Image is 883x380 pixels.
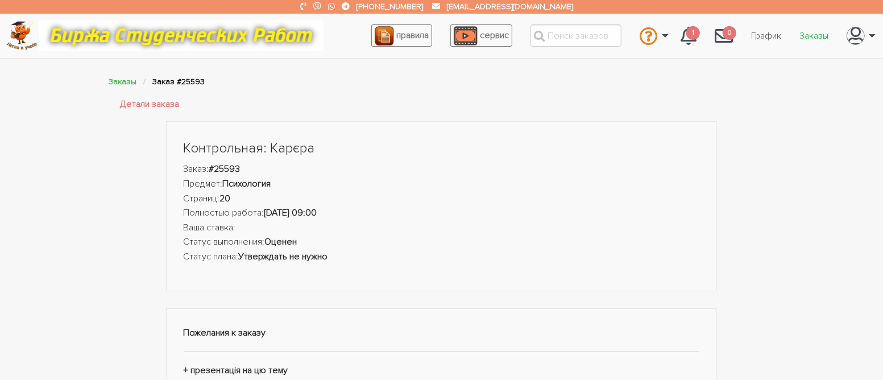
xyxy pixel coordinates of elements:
li: Статус выполнения: [184,235,700,250]
a: сервис [450,24,512,47]
span: 0 [723,26,736,40]
li: Предмет: [184,177,700,192]
li: Страниц: [184,192,700,206]
strong: Пожелания к заказу [184,327,266,338]
a: правила [371,24,432,47]
li: Заказ #25593 [153,75,205,88]
a: 1 [671,20,706,51]
a: [EMAIL_ADDRESS][DOMAIN_NAME] [447,2,574,11]
h1: Контрольная: Карєра [184,139,700,158]
img: logo-c4363faeb99b52c628a42810ed6dfb4293a56d4e4775eb116515dfe7f33672af.png [6,21,38,50]
li: Заказ: [184,162,700,177]
img: motto-12e01f5a76059d5f6a28199ef077b1f78e012cfde436ab5cf1d4517935686d32.gif [39,20,324,51]
a: 0 [706,20,742,51]
a: График [742,25,790,47]
img: play_icon-49f7f135c9dc9a03216cfdbccbe1e3994649169d890fb554cedf0eac35a01ba8.png [454,26,478,46]
span: 1 [686,26,700,40]
strong: Оценен [265,236,297,247]
span: правила [396,30,429,41]
a: Детали заказа [121,97,180,112]
span: сервис [480,30,509,41]
a: Заказы [109,77,137,86]
input: Поиск заказов [530,24,621,47]
a: [PHONE_NUMBER] [357,2,424,11]
a: Заказы [790,25,838,47]
strong: Утверждать не нужно [239,251,328,262]
img: agreement_icon-feca34a61ba7f3d1581b08bc946b2ec1ccb426f67415f344566775c155b7f62c.png [375,26,394,46]
strong: [DATE] 09:00 [264,207,317,218]
strong: 20 [220,193,231,204]
li: Ваша ставка: [184,221,700,236]
strong: Психология [223,178,271,189]
li: Статус плана: [184,250,700,265]
li: Полностью работа: [184,206,700,221]
strong: #25593 [209,163,241,175]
